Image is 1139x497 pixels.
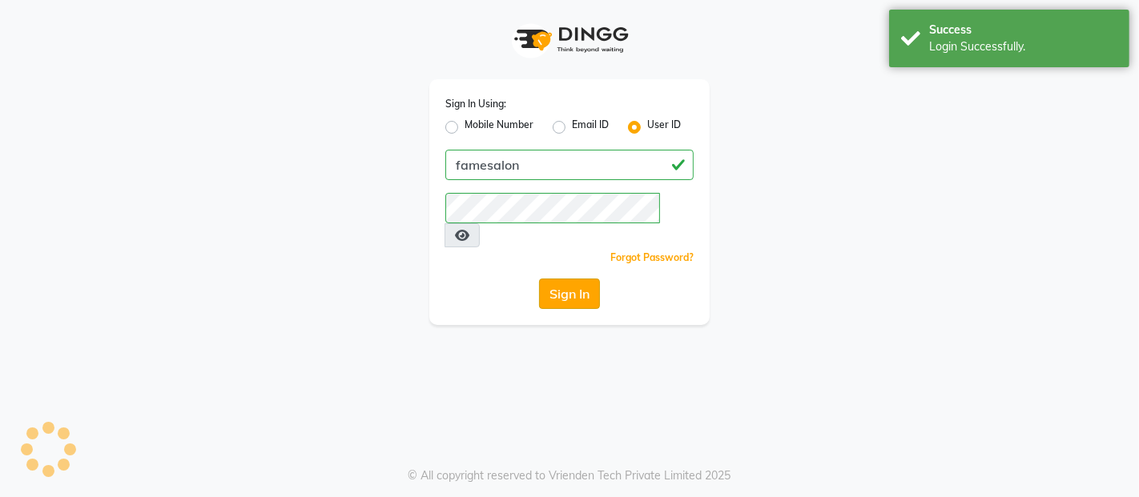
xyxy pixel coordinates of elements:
div: Login Successfully. [929,38,1117,55]
input: Username [445,150,694,180]
label: Sign In Using: [445,97,506,111]
input: Username [445,193,660,223]
label: Mobile Number [465,118,533,137]
div: Success [929,22,1117,38]
button: Sign In [539,279,600,309]
img: logo1.svg [505,16,634,63]
label: Email ID [572,118,609,137]
a: Forgot Password? [610,251,694,263]
label: User ID [647,118,681,137]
